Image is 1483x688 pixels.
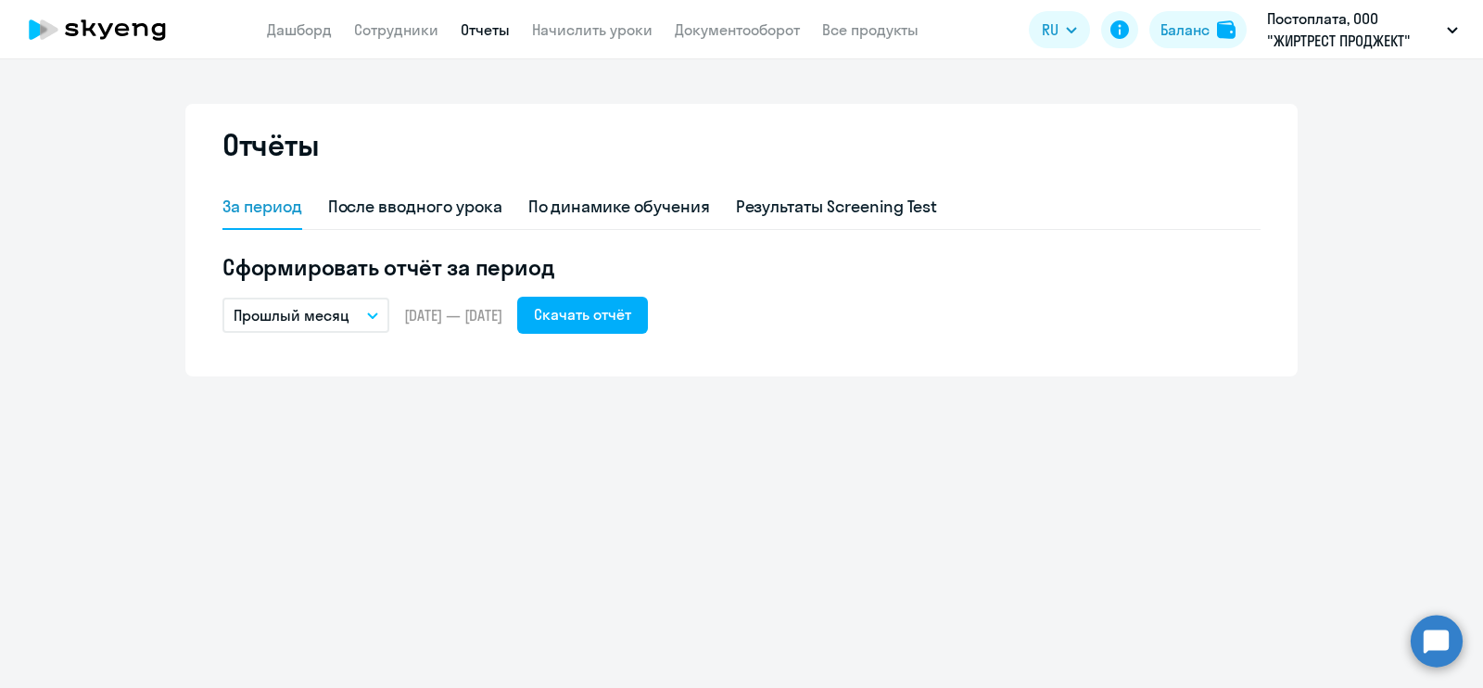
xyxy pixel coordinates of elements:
[822,20,919,39] a: Все продукты
[1160,19,1210,41] div: Баланс
[461,20,510,39] a: Отчеты
[328,195,502,219] div: После вводного урока
[267,20,332,39] a: Дашборд
[736,195,938,219] div: Результаты Screening Test
[1258,7,1467,52] button: Постоплата, ООО "ЖИРТРЕСТ ПРОДЖЕКТ"
[222,298,389,333] button: Прошлый месяц
[675,20,800,39] a: Документооборот
[354,20,438,39] a: Сотрудники
[534,303,631,325] div: Скачать отчёт
[1267,7,1439,52] p: Постоплата, ООО "ЖИРТРЕСТ ПРОДЖЕКТ"
[1029,11,1090,48] button: RU
[1042,19,1058,41] span: RU
[517,297,648,334] button: Скачать отчёт
[222,195,302,219] div: За период
[222,126,319,163] h2: Отчёты
[404,305,502,325] span: [DATE] — [DATE]
[222,252,1261,282] h5: Сформировать отчёт за период
[234,304,349,326] p: Прошлый месяц
[528,195,710,219] div: По динамике обучения
[1217,20,1236,39] img: balance
[532,20,653,39] a: Начислить уроки
[1149,11,1247,48] button: Балансbalance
